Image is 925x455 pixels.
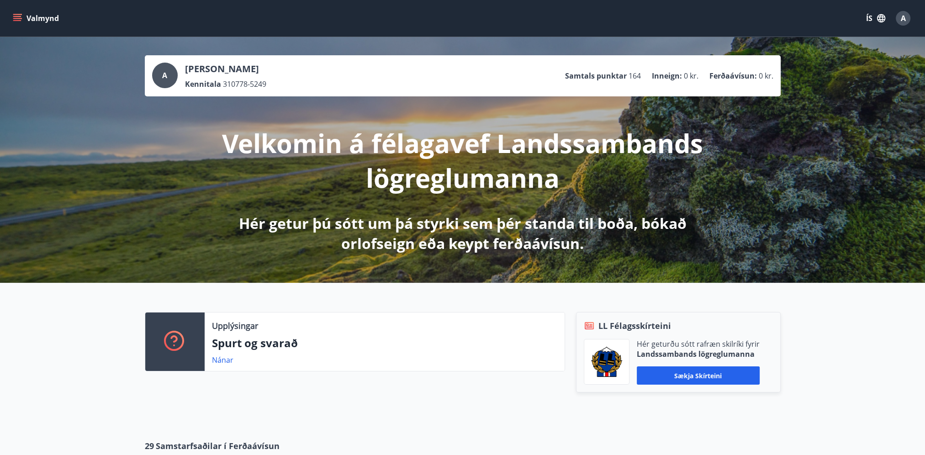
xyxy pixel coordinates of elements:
[185,63,266,75] p: [PERSON_NAME]
[629,71,641,81] span: 164
[901,13,906,23] span: A
[637,366,760,385] button: Sækja skírteini
[892,7,914,29] button: A
[709,71,757,81] p: Ferðaávísun :
[222,126,704,195] p: Velkomin á félagavef Landssambands lögreglumanna
[637,339,760,349] p: Hér geturðu sótt rafræn skilríki fyrir
[222,213,704,254] p: Hér getur þú sótt um þá styrki sem þér standa til boða, bókað orlofseign eða keypt ferðaávísun.
[223,79,266,89] span: 310778-5249
[212,320,258,332] p: Upplýsingar
[565,71,627,81] p: Samtals punktar
[598,320,671,332] span: LL Félagsskírteini
[684,71,698,81] span: 0 kr.
[652,71,682,81] p: Inneign :
[162,70,167,80] span: A
[185,79,221,89] p: Kennitala
[759,71,773,81] span: 0 kr.
[11,10,63,26] button: menu
[591,347,622,377] img: 1cqKbADZNYZ4wXUG0EC2JmCwhQh0Y6EN22Kw4FTY.png
[212,355,233,365] a: Nánar
[156,440,280,452] span: Samstarfsaðilar í Ferðaávísun
[637,349,760,359] p: Landssambands lögreglumanna
[861,10,890,26] button: ÍS
[145,440,154,452] span: 29
[212,335,557,351] p: Spurt og svarað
